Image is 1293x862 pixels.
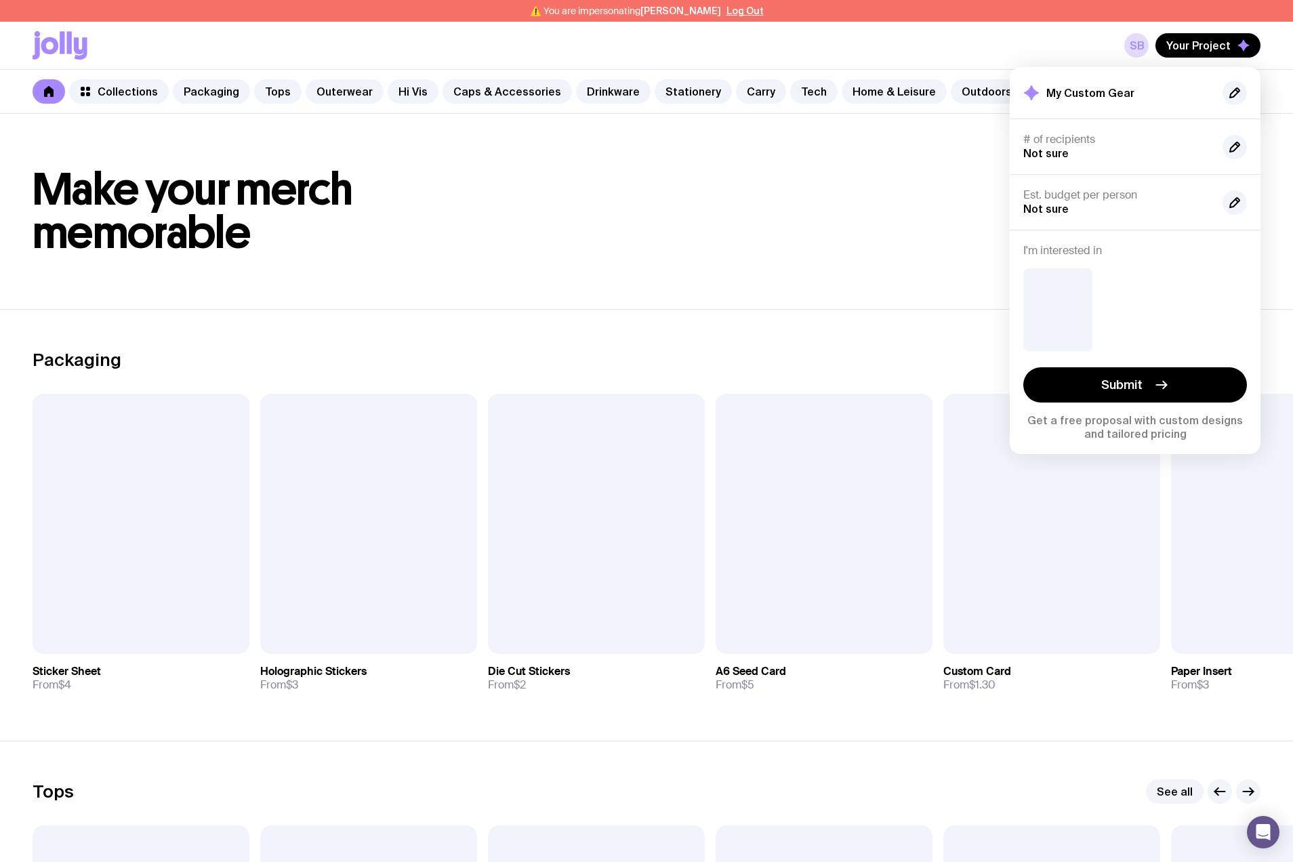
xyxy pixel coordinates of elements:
a: Packaging [173,79,250,104]
h2: My Custom Gear [1046,86,1134,100]
a: Die Cut StickersFrom$2 [488,654,705,703]
h3: Paper Insert [1171,665,1232,678]
span: Not sure [1023,147,1069,159]
h3: A6 Seed Card [716,665,786,678]
h4: # of recipients [1023,133,1212,146]
div: Open Intercom Messenger [1247,816,1279,848]
a: Carry [736,79,786,104]
span: From [716,678,754,692]
a: sb [1124,33,1149,58]
h3: Holographic Stickers [260,665,367,678]
span: $3 [286,678,298,692]
span: $5 [741,678,754,692]
span: $1.30 [969,678,996,692]
a: Tops [254,79,302,104]
span: From [1171,678,1209,692]
span: $3 [1197,678,1209,692]
h3: Sticker Sheet [33,665,101,678]
span: Submit [1101,377,1143,393]
button: Your Project [1155,33,1260,58]
a: See all [1146,779,1204,804]
a: Sticker SheetFrom$4 [33,654,249,703]
p: Get a free proposal with custom designs and tailored pricing [1023,413,1247,440]
span: $4 [58,678,71,692]
a: Hi Vis [388,79,438,104]
span: Not sure [1023,203,1069,215]
a: Tech [790,79,838,104]
span: From [33,678,71,692]
a: Home & Leisure [842,79,947,104]
h2: Tops [33,781,74,802]
a: Outerwear [306,79,384,104]
h4: I'm interested in [1023,244,1247,258]
span: $2 [514,678,526,692]
h4: Est. budget per person [1023,188,1212,202]
a: Collections [69,79,169,104]
span: From [943,678,996,692]
span: Make your merch memorable [33,163,353,260]
span: Your Project [1166,39,1231,52]
span: From [260,678,298,692]
span: Collections [98,85,158,98]
a: Custom CardFrom$1.30 [943,654,1160,703]
h2: Packaging [33,350,121,370]
a: Caps & Accessories [443,79,572,104]
button: Submit [1023,367,1247,403]
span: ⚠️ You are impersonating [530,5,721,16]
span: From [488,678,526,692]
a: A6 Seed CardFrom$5 [716,654,932,703]
h3: Custom Card [943,665,1011,678]
span: [PERSON_NAME] [640,5,721,16]
a: Drinkware [576,79,651,104]
a: Holographic StickersFrom$3 [260,654,477,703]
button: Log Out [726,5,764,16]
a: Stationery [655,79,732,104]
h3: Die Cut Stickers [488,665,570,678]
a: Outdoors [951,79,1023,104]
